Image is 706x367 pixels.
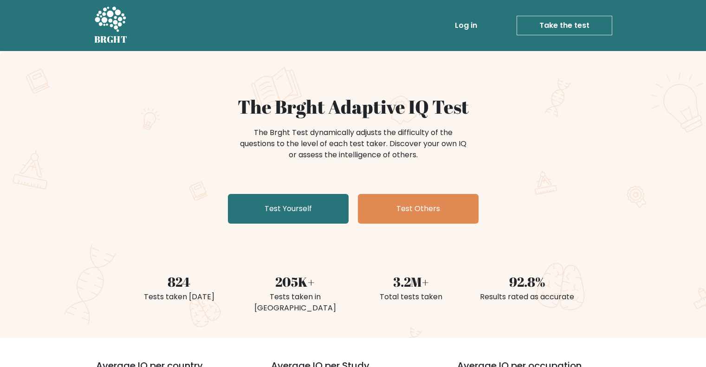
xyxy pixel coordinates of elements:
div: 205K+ [243,272,348,291]
h1: The Brght Adaptive IQ Test [127,96,580,118]
a: Log in [451,16,481,35]
div: Tests taken in [GEOGRAPHIC_DATA] [243,291,348,314]
a: Test Yourself [228,194,349,224]
div: 824 [127,272,232,291]
div: Total tests taken [359,291,464,303]
div: Results rated as accurate [475,291,580,303]
a: BRGHT [94,4,128,47]
a: Take the test [517,16,612,35]
a: Test Others [358,194,479,224]
div: Tests taken [DATE] [127,291,232,303]
div: 3.2M+ [359,272,464,291]
div: 92.8% [475,272,580,291]
div: The Brght Test dynamically adjusts the difficulty of the questions to the level of each test take... [237,127,469,161]
h5: BRGHT [94,34,128,45]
